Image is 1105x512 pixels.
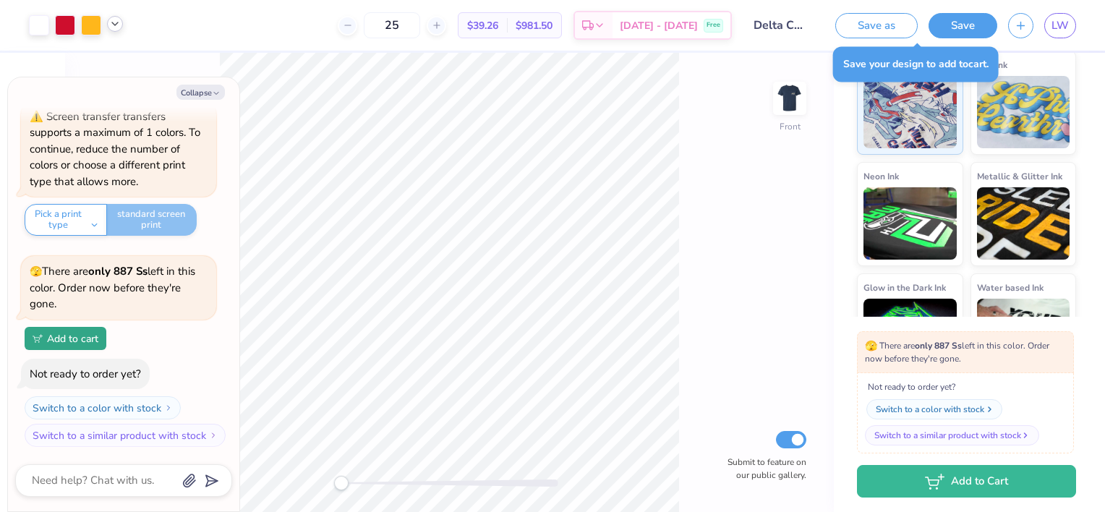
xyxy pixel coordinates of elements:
label: Submit to feature on our public gallery. [720,456,806,482]
img: Neon Ink [863,187,957,260]
img: Switch to a color with stock [164,404,173,412]
span: Water based Ink [977,280,1044,295]
span: Glow in the Dark Ink [863,280,946,295]
img: Puff Ink [977,76,1070,148]
div: Not ready to order yet? [30,367,141,381]
img: Front [775,84,804,113]
button: Collapse [176,85,225,100]
input: Untitled Design [743,11,814,40]
img: Switch to a similar product with stock [209,431,218,440]
span: Not ready to order yet? [865,380,1066,393]
span: Metallic & Glitter Ink [977,168,1062,184]
input: – – [364,12,420,38]
button: Switch to a similar product with stock [865,425,1039,445]
img: Metallic & Glitter Ink [977,187,1070,260]
button: Switch to a color with stock [866,399,1002,419]
button: Add to Cart [857,465,1076,498]
a: LW [1044,13,1076,38]
strong: only 887 Ss [88,264,148,278]
img: Water based Ink [977,299,1070,371]
img: Standard [863,76,957,148]
div: Save your design to add to cart . [833,46,999,82]
span: LW [1051,17,1069,34]
div: Switch to a color with stock [876,403,984,416]
span: There are left in this color. Order now before they're gone. [30,264,195,311]
div: Switch to a similar product with stock [874,429,1021,442]
img: Glow in the Dark Ink [863,299,957,371]
img: Add to cart [33,334,43,343]
span: There are left in this color. Order now before they're gone. [865,339,1066,365]
span: $39.26 [467,18,498,33]
span: Free [707,20,720,30]
span: 🫣 [865,339,877,353]
span: [DATE] - [DATE] [620,18,698,33]
button: Add to cart [25,327,106,350]
div: Accessibility label [334,476,349,490]
button: Save [929,13,997,38]
span: $981.50 [516,18,552,33]
span: Neon Ink [863,168,899,184]
strong: only 887 Ss [915,340,962,351]
button: Save as [835,13,918,38]
button: Switch to a color with stock [25,396,181,419]
button: Pick a print type [25,204,107,236]
div: Screen transfer transfers supports a maximum of 1 colors. To continue, reduce the number of color... [30,109,200,189]
span: 🫣 [30,265,42,278]
button: Switch to a similar product with stock [25,424,226,447]
div: Front [780,120,801,133]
